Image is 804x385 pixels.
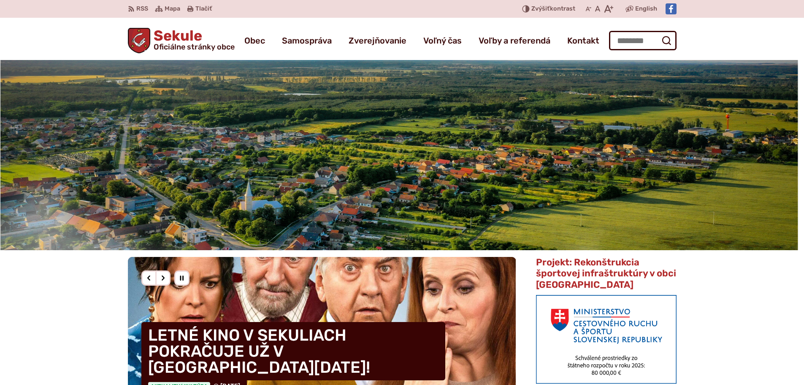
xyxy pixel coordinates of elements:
h1: Sekule [150,29,235,51]
img: min-cras.png [536,295,676,384]
a: Voľby a referendá [479,29,550,52]
a: Logo Sekule, prejsť na domovskú stránku. [128,28,235,53]
a: Zverejňovanie [349,29,406,52]
div: Pozastaviť pohyb slajdera [174,270,189,286]
a: Kontakt [567,29,599,52]
span: Oficiálne stránky obce [154,43,235,51]
a: Obec [244,29,265,52]
span: Zvýšiť [531,5,550,12]
span: Mapa [165,4,180,14]
span: English [635,4,657,14]
span: Tlačiť [195,5,212,13]
a: Samospráva [282,29,332,52]
h4: LETNÉ KINO V SEKULIACH POKRAČUJE UŽ V [GEOGRAPHIC_DATA][DATE]! [141,322,445,380]
span: RSS [136,4,148,14]
a: English [633,4,659,14]
div: Predošlý slajd [141,270,157,286]
span: Projekt: Rekonštrukcia športovej infraštruktúry v obci [GEOGRAPHIC_DATA] [536,257,676,290]
div: Nasledujúci slajd [155,270,171,286]
a: Voľný čas [423,29,462,52]
img: Prejsť na Facebook stránku [666,3,677,14]
img: Prejsť na domovskú stránku [128,28,151,53]
span: kontrast [531,5,575,13]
